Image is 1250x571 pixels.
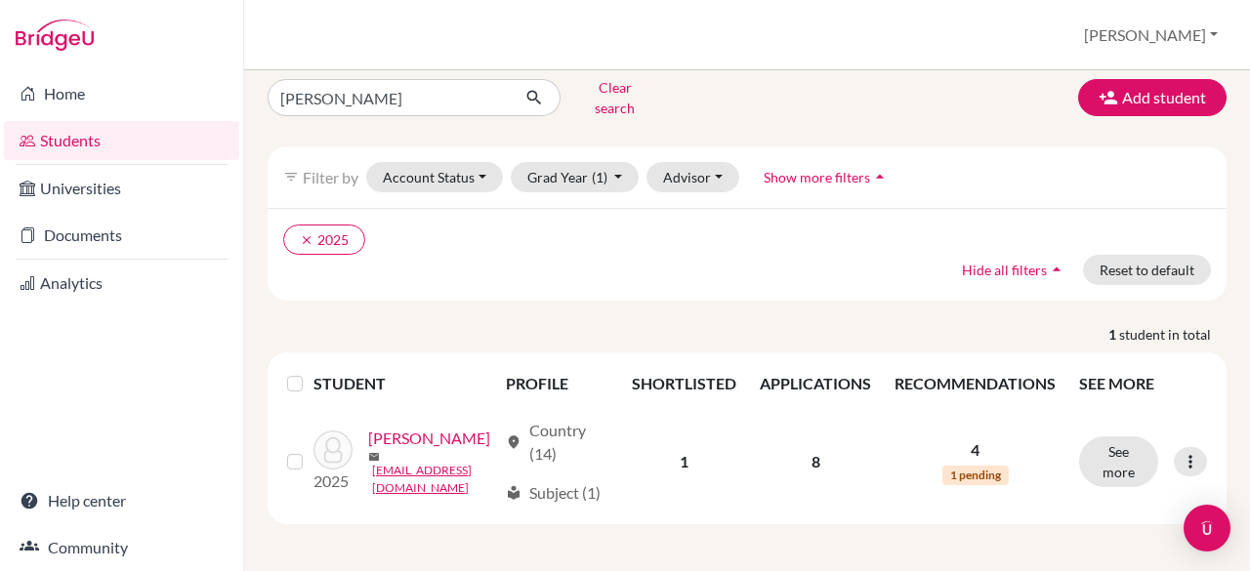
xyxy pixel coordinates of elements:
[368,451,380,463] span: mail
[748,407,883,516] td: 8
[1079,436,1158,487] button: See more
[313,469,353,493] p: 2025
[1075,17,1227,54] button: [PERSON_NAME]
[283,169,299,184] i: filter_list
[4,74,239,113] a: Home
[870,167,890,186] i: arrow_drop_up
[506,485,521,501] span: local_library
[16,20,94,51] img: Bridge-U
[300,233,313,247] i: clear
[895,438,1056,462] p: 4
[506,481,601,505] div: Subject (1)
[1119,324,1227,345] span: student in total
[561,72,669,123] button: Clear search
[313,430,353,469] img: Narwat, Karan
[1184,505,1230,551] div: Open Intercom Messenger
[4,169,239,208] a: Universities
[268,79,510,116] input: Find student by name...
[646,162,739,192] button: Advisor
[506,434,521,450] span: location_on
[620,407,748,516] td: 1
[1067,360,1219,407] th: SEE MORE
[4,121,239,160] a: Students
[1083,255,1211,285] button: Reset to default
[506,419,608,466] div: Country (14)
[620,360,748,407] th: SHORTLISTED
[942,466,1009,485] span: 1 pending
[4,264,239,303] a: Analytics
[748,360,883,407] th: APPLICATIONS
[1078,79,1227,116] button: Add student
[592,169,607,185] span: (1)
[764,169,870,185] span: Show more filters
[511,162,640,192] button: Grad Year(1)
[1108,324,1119,345] strong: 1
[962,262,1047,278] span: Hide all filters
[303,168,358,186] span: Filter by
[366,162,503,192] button: Account Status
[1047,260,1066,279] i: arrow_drop_up
[4,528,239,567] a: Community
[4,481,239,520] a: Help center
[494,360,620,407] th: PROFILE
[372,462,497,497] a: [EMAIL_ADDRESS][DOMAIN_NAME]
[4,216,239,255] a: Documents
[283,224,365,255] button: clear2025
[747,162,906,192] button: Show more filtersarrow_drop_up
[313,360,494,407] th: STUDENT
[945,255,1083,285] button: Hide all filtersarrow_drop_up
[368,427,490,450] a: [PERSON_NAME]
[883,360,1067,407] th: RECOMMENDATIONS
